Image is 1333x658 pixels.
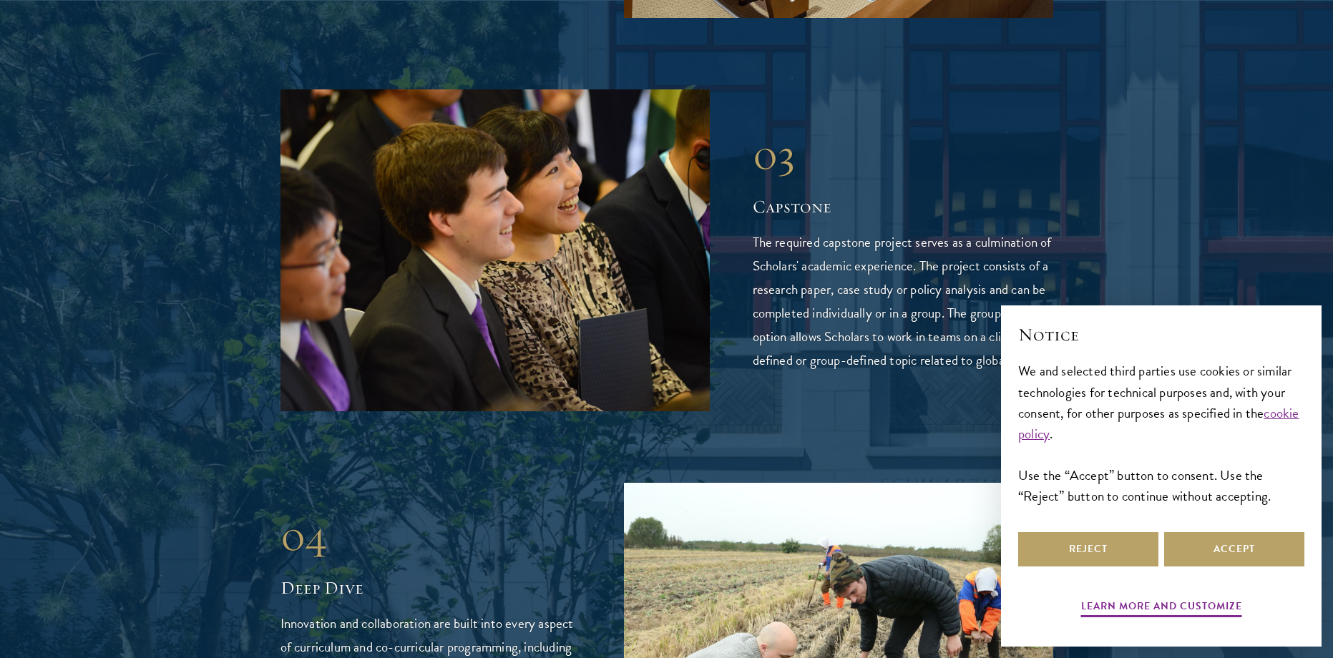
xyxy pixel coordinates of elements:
[280,576,581,600] h2: Deep Dive
[1018,323,1304,347] h2: Notice
[280,510,581,561] div: 04
[1018,360,1304,506] div: We and selected third parties use cookies or similar technologies for technical purposes and, wit...
[1164,532,1304,566] button: Accept
[753,129,1053,180] div: 03
[1018,532,1158,566] button: Reject
[1018,403,1299,444] a: cookie policy
[753,230,1053,372] p: The required capstone project serves as a culmination of Scholars' academic experience. The proje...
[753,195,1053,219] h2: Capstone
[1081,597,1242,619] button: Learn more and customize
